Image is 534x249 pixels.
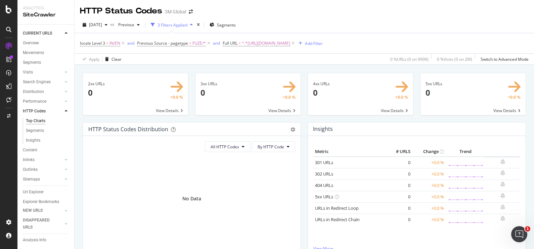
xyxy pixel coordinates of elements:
td: +0.0 % [412,191,446,202]
th: Trend [446,147,485,157]
td: +0.0 % [412,157,446,168]
button: 3 Filters Applied [148,19,195,30]
a: NEW URLS [23,207,63,214]
button: Switch to Advanced Mode [478,54,529,64]
a: Analysis Info [23,237,70,244]
a: Sitemaps [23,176,63,183]
a: 302 URLs [315,171,333,177]
a: HTTP Codes [23,108,63,115]
div: Url Explorer [23,189,44,196]
div: Visits [23,69,33,76]
div: Movements [23,49,44,56]
div: NEW URLS [23,207,43,214]
span: vs [110,21,116,27]
td: 0 [385,202,412,214]
iframe: Intercom live chat [511,226,527,242]
span: 1 [525,226,530,232]
a: 404 URLs [315,182,333,188]
a: CURRENT URLS [23,30,63,37]
button: Apply [80,54,99,64]
td: 0 [385,214,412,225]
div: Distribution [23,88,44,95]
span: By HTTP Code [258,144,284,150]
td: 0 [385,157,412,168]
a: URLs in Redirect Chain [315,216,360,222]
div: HTTP Status Codes Distribution [88,126,168,133]
td: 0 [385,180,412,191]
button: [DATE] [80,19,110,30]
a: Inlinks [23,156,63,163]
div: 3M Global [165,8,186,15]
a: Distribution [23,88,63,95]
td: 0 [385,191,412,202]
a: Search Engines [23,79,63,86]
span: = [238,40,241,46]
th: Change [412,147,446,157]
span: ^.*[URL][DOMAIN_NAME] [242,39,290,48]
div: 0 % Visits ( 0 on 2M ) [437,56,472,62]
span: = [189,40,191,46]
div: HTTP Codes [23,108,46,115]
a: DISAPPEARED URLS [23,217,63,231]
th: # URLS [385,147,412,157]
button: All HTTP Codes [205,141,250,152]
div: Top Charts [26,117,45,125]
span: FUZE/* [192,39,206,48]
a: Performance [23,98,63,105]
td: 0 [385,168,412,180]
a: Segments [23,59,70,66]
div: gear [291,127,295,132]
button: Clear [102,54,122,64]
div: bell-plus [500,182,505,187]
div: Sitemaps [23,176,40,183]
div: Insights [26,137,40,144]
span: Previous [116,22,134,28]
div: bell-plus [500,193,505,198]
span: = [106,40,108,46]
span: IN/EN [109,39,120,48]
a: Visits [23,69,63,76]
a: Top Charts [26,117,70,125]
span: Full URL [223,40,237,46]
span: locale Level 3 [80,40,105,46]
div: bell-plus [500,170,505,176]
button: and [127,40,134,46]
div: Content [23,147,37,154]
a: Outlinks [23,166,63,173]
div: Apply [89,56,99,62]
a: Insights [26,137,70,144]
button: Previous [116,19,142,30]
div: Search Engines [23,79,51,86]
a: URLs in Redirect Loop [315,205,359,211]
div: bell-plus [500,204,505,210]
div: Analytics [23,5,69,11]
a: 5xx URLs [315,194,333,200]
div: 0 % URLs ( 0 on 990K ) [390,56,429,62]
div: Inlinks [23,156,35,163]
button: Add Filter [296,39,323,47]
a: Content [23,147,70,154]
a: Overview [23,40,70,47]
td: +0.0 % [412,214,446,225]
td: +0.0 % [412,180,446,191]
span: All HTTP Codes [211,144,239,150]
a: Url Explorer [23,189,70,196]
div: No Data [182,195,201,202]
div: Segments [26,127,44,134]
button: By HTTP Code [252,141,295,152]
div: Performance [23,98,46,105]
span: Previous Source - pagetype [137,40,188,46]
button: and [213,40,220,46]
h4: Insights [313,125,333,134]
div: Segments [23,59,41,66]
button: Segments [207,19,238,30]
div: bell-plus [500,216,505,221]
div: Switch to Advanced Mode [481,56,529,62]
div: Clear [112,56,122,62]
div: bell-plus [500,159,505,164]
div: SiteCrawler [23,11,69,19]
div: Overview [23,40,39,47]
span: 2025 Sep. 14th [89,22,102,28]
